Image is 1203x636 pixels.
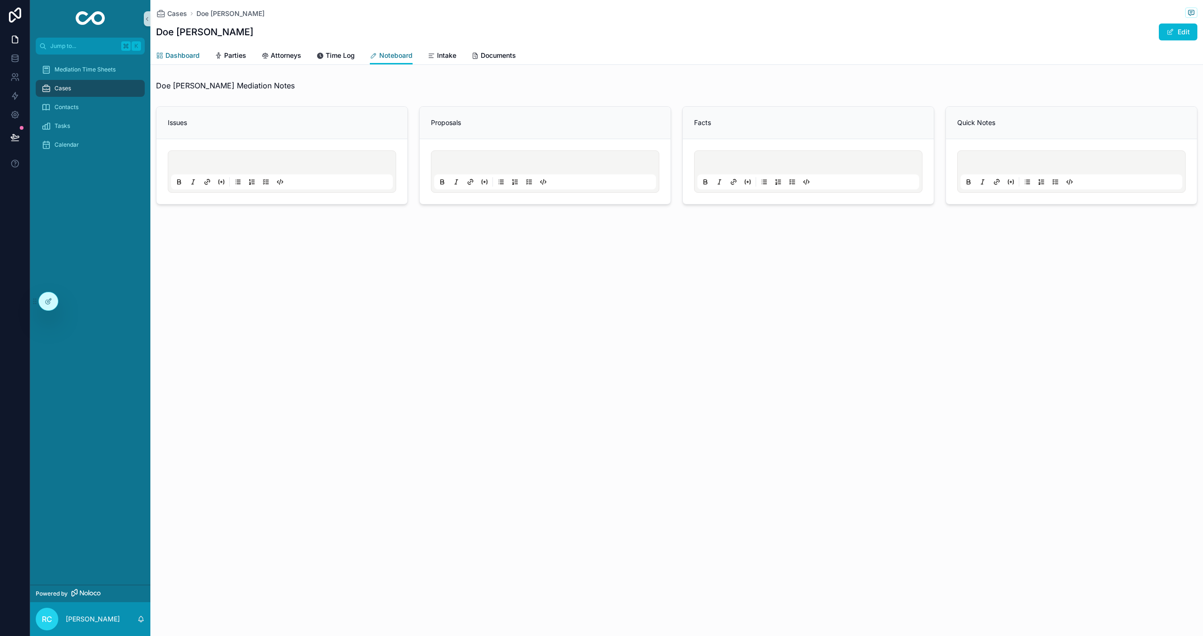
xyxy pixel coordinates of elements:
a: Documents [471,47,516,66]
a: Dashboard [156,47,200,66]
button: Edit [1159,24,1197,40]
a: Tasks [36,118,145,134]
a: Attorneys [261,47,301,66]
a: Noteboard [370,47,413,65]
span: Noteboard [379,51,413,60]
span: Parties [224,51,246,60]
a: Cases [156,9,187,18]
span: Issues [168,118,187,126]
button: Jump to...K [36,38,145,55]
a: Cases [36,80,145,97]
a: Calendar [36,136,145,153]
span: Cases [167,9,187,18]
span: Time Log [326,51,355,60]
a: Doe [PERSON_NAME] [196,9,265,18]
span: Documents [481,51,516,60]
span: Tasks [55,122,70,130]
span: Doe [PERSON_NAME] Mediation Notes [156,80,295,91]
span: Intake [437,51,456,60]
a: Powered by [30,585,150,602]
span: Calendar [55,141,79,149]
h1: Doe [PERSON_NAME] [156,25,253,39]
a: Intake [428,47,456,66]
a: Mediation Time Sheets [36,61,145,78]
span: Contacts [55,103,78,111]
span: K [133,42,140,50]
a: Time Log [316,47,355,66]
span: Attorneys [271,51,301,60]
img: App logo [76,11,105,26]
a: Parties [215,47,246,66]
span: Proposals [431,118,461,126]
span: Dashboard [165,51,200,60]
a: Contacts [36,99,145,116]
span: Jump to... [50,42,117,50]
span: Facts [694,118,711,126]
span: Mediation Time Sheets [55,66,116,73]
span: Powered by [36,590,68,597]
div: scrollable content [30,55,150,165]
span: Cases [55,85,71,92]
span: RC [42,613,52,625]
p: [PERSON_NAME] [66,614,120,624]
span: Quick Notes [957,118,995,126]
